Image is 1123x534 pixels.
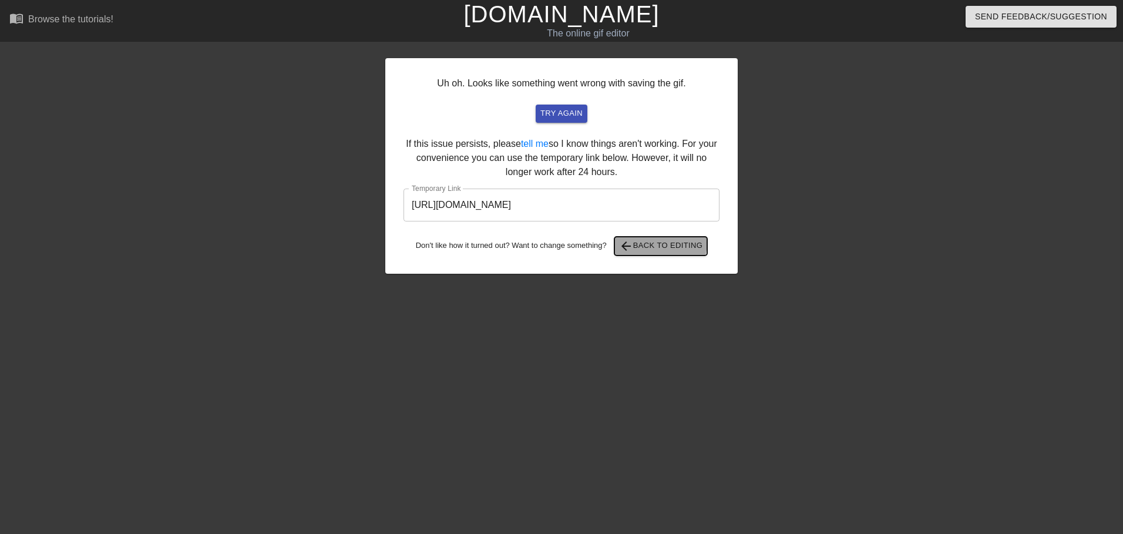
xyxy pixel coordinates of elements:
span: Back to Editing [619,239,703,253]
a: tell me [521,139,549,149]
a: [DOMAIN_NAME] [463,1,659,27]
input: bare [404,189,719,221]
div: Browse the tutorials! [28,14,113,24]
span: Send Feedback/Suggestion [975,9,1107,24]
a: Browse the tutorials! [9,11,113,29]
button: try again [536,105,587,123]
div: Don't like how it turned out? Want to change something? [404,237,719,256]
button: Send Feedback/Suggestion [966,6,1117,28]
div: The online gif editor [380,26,796,41]
span: arrow_back [619,239,633,253]
div: Uh oh. Looks like something went wrong with saving the gif. If this issue persists, please so I k... [385,58,738,274]
span: try again [540,107,583,120]
button: Back to Editing [614,237,708,256]
span: menu_book [9,11,23,25]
